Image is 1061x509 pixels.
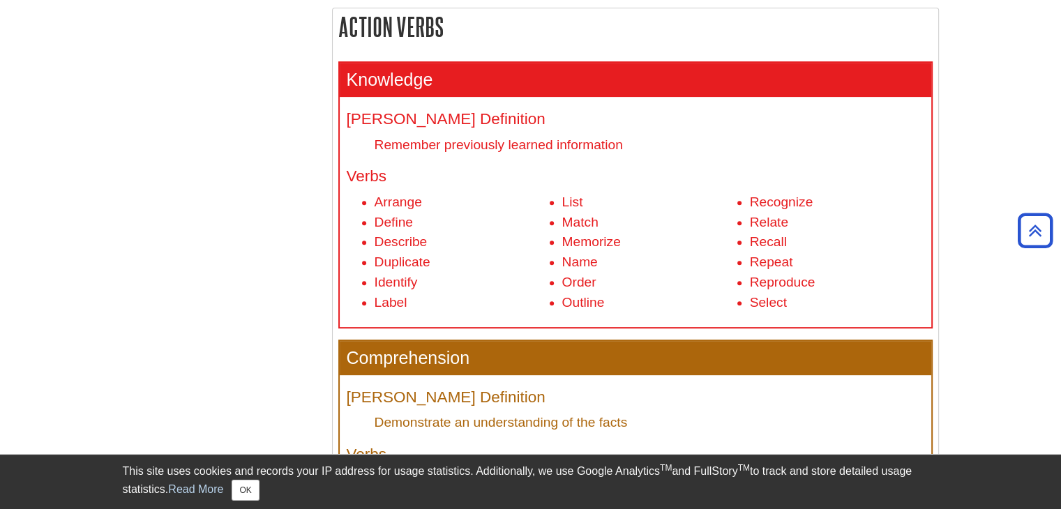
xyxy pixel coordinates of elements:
li: Arrange [375,192,549,213]
sup: TM [660,463,672,473]
h4: [PERSON_NAME] Definition [347,389,924,407]
li: Identify [375,273,549,293]
li: Repeat [750,252,924,273]
li: Select [750,293,924,313]
h4: [PERSON_NAME] Definition [347,111,924,128]
a: Read More [168,483,223,495]
dd: Demonstrate an understanding of the facts [375,413,924,432]
li: Define [375,213,549,233]
h4: Verbs [347,168,924,185]
h4: Verbs [347,446,924,464]
li: Label [375,293,549,313]
li: Relate [750,213,924,233]
li: Duplicate [375,252,549,273]
button: Close [232,480,259,501]
h3: Knowledge [340,63,931,97]
li: Name [562,252,737,273]
div: This site uses cookies and records your IP address for usage statistics. Additionally, we use Goo... [123,463,939,501]
h3: Comprehension [340,341,931,375]
li: Reproduce [750,273,924,293]
li: Order [562,273,737,293]
li: Recognize [750,192,924,213]
li: Match [562,213,737,233]
li: Recall [750,232,924,252]
dd: Remember previously learned information [375,135,924,154]
li: Describe [375,232,549,252]
li: Memorize [562,232,737,252]
li: Outline [562,293,737,313]
h2: Action Verbs [333,8,938,45]
li: List [562,192,737,213]
a: Back to Top [1013,221,1058,240]
sup: TM [738,463,750,473]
